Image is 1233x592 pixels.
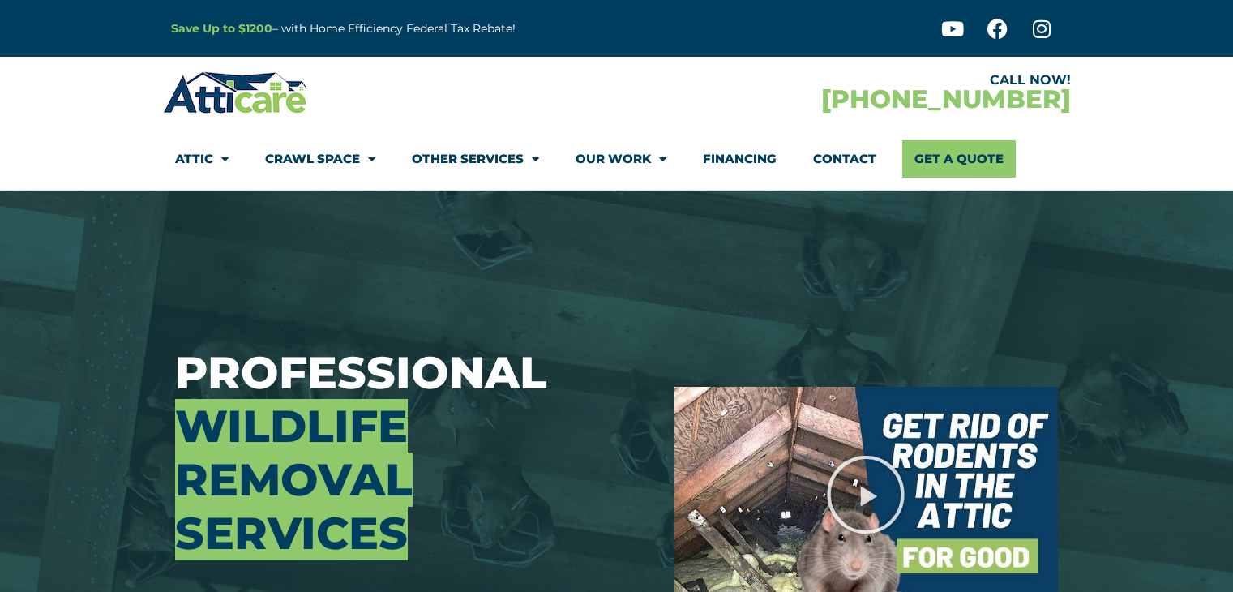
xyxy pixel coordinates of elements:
a: Financing [703,140,777,178]
a: Crawl Space [265,140,375,178]
a: Save Up to $1200 [171,21,272,36]
span: Wildlife Removal Services [175,399,413,560]
div: Play Video [825,454,906,535]
a: Contact [813,140,876,178]
a: Get A Quote [902,140,1016,178]
a: Other Services [412,140,539,178]
nav: Menu [175,140,1059,178]
div: CALL NOW! [617,74,1071,87]
a: Attic [175,140,229,178]
p: – with Home Efficiency Federal Tax Rebate! [171,19,696,38]
a: Our Work [576,140,666,178]
h3: Professional [175,346,650,560]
